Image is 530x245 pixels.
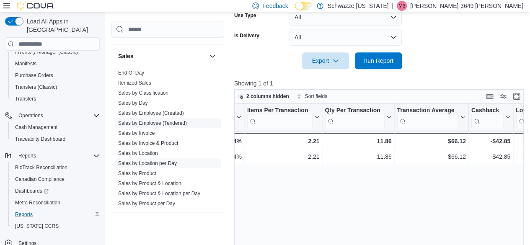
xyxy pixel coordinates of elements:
p: Schwazze [US_STATE] [328,1,389,11]
p: Showing 1 of 1 [234,79,527,88]
button: Purchase Orders [8,70,103,81]
a: Sales by Employee (Tendered) [118,120,187,126]
button: Transaction Average [397,107,465,128]
span: Manifests [12,59,100,69]
span: Sales by Location per Day [118,160,177,167]
span: Sales by Employee (Created) [118,110,184,116]
span: Canadian Compliance [15,176,65,183]
a: Itemized Sales [118,80,151,86]
div: 2.21 [247,152,319,162]
div: 37.94% [178,136,241,146]
div: Markdown Percent [178,107,235,115]
span: M3 [398,1,406,11]
span: Washington CCRS [12,221,100,231]
button: [US_STATE] CCRS [8,220,103,232]
a: Sales by Product [118,170,156,176]
span: Sales by Product [118,170,156,177]
span: Sales by Product & Location [118,180,181,187]
span: Feedback [262,2,288,10]
span: Metrc Reconciliation [15,199,60,206]
span: Reports [12,209,100,219]
a: BioTrack Reconciliation [12,162,71,173]
button: Transfers (Classic) [8,81,103,93]
button: Transfers [8,93,103,105]
span: Cash Management [12,122,100,132]
span: Canadian Compliance [12,174,100,184]
button: 2 columns hidden [235,91,292,101]
button: Cash Management [8,121,103,133]
span: Sales by Product & Location per Day [118,190,200,197]
button: Manifests [8,58,103,70]
div: Cashback [471,107,503,115]
a: Cash Management [12,122,61,132]
span: Sales by Product per Day [118,200,175,207]
button: Reports [15,151,39,161]
a: Transfers [12,94,39,104]
button: Metrc Reconciliation [8,197,103,209]
button: Qty Per Transaction [325,107,391,128]
p: [PERSON_NAME]-3649 [PERSON_NAME] [410,1,523,11]
span: Dashboards [12,186,100,196]
span: Reports [15,151,100,161]
button: Cashback [471,107,510,128]
button: Sales [207,51,217,61]
a: Manifests [12,59,40,69]
h3: Sales [118,52,134,60]
button: Sort fields [293,91,331,101]
span: Load All Apps in [GEOGRAPHIC_DATA] [23,17,100,34]
button: Keyboard shortcuts [485,91,495,101]
div: Sales [111,68,224,212]
span: Operations [15,111,100,121]
span: Reports [18,152,36,159]
div: 37.94% [178,152,241,162]
span: Transfers [15,95,36,102]
button: Run Report [355,52,402,69]
span: Sales by Day [118,100,148,106]
span: Run Report [363,57,393,65]
span: [US_STATE] CCRS [15,223,59,230]
span: Metrc Reconciliation [12,198,100,208]
span: BioTrack Reconciliation [15,164,67,171]
button: Reports [2,150,103,162]
div: Michael-3649 Morefield [397,1,407,11]
a: Transfers (Classic) [12,82,60,92]
button: Sales [118,52,206,60]
span: Sort fields [305,93,327,100]
label: Use Type [234,12,256,19]
span: Transfers (Classic) [12,82,100,92]
span: BioTrack Reconciliation [12,162,100,173]
div: $66.12 [397,152,465,162]
img: Cova [17,2,54,10]
button: All [290,9,402,26]
button: Operations [15,111,47,121]
div: Qty Per Transaction [325,107,385,115]
span: Sales by Location [118,150,158,157]
button: Export [302,52,349,69]
span: Operations [18,112,43,119]
a: Sales by Invoice & Product [118,140,178,146]
span: Purchase Orders [12,70,100,80]
label: Is Delivery [234,32,259,39]
a: Dashboards [12,186,52,196]
button: Taxes [207,219,217,229]
span: Manifests [15,60,36,67]
span: Transfers (Classic) [15,84,57,90]
div: $66.12 [397,136,465,146]
span: Sales by Invoice [118,130,155,137]
div: -$42.85 [471,152,510,162]
a: [US_STATE] CCRS [12,221,62,231]
span: 2 columns hidden [246,93,289,100]
div: 11.86 [325,152,391,162]
a: Sales by Product & Location per Day [118,191,200,196]
a: Reports [12,209,36,219]
a: Canadian Compliance [12,174,68,184]
div: Items Per Transaction [247,107,313,128]
button: Items Per Transaction [247,107,319,128]
div: Items Per Transaction [247,107,313,115]
a: Dashboards [8,185,103,197]
div: Qty Per Transaction [325,107,385,128]
div: Markdown Percent [178,107,235,128]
